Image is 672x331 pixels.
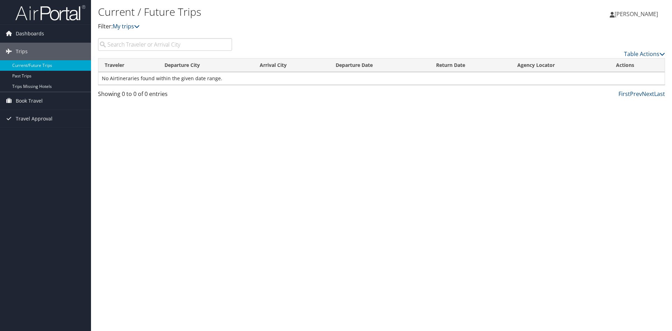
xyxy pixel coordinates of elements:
span: [PERSON_NAME] [615,10,658,18]
a: Table Actions [624,50,665,58]
div: Showing 0 to 0 of 0 entries [98,90,232,102]
a: Next [642,90,654,98]
h1: Current / Future Trips [98,5,476,19]
input: Search Traveler or Arrival City [98,38,232,51]
a: My trips [113,22,140,30]
th: Arrival City: activate to sort column ascending [253,58,329,72]
th: Agency Locator: activate to sort column ascending [511,58,610,72]
th: Actions [610,58,665,72]
a: [PERSON_NAME] [610,4,665,25]
span: Travel Approval [16,110,52,127]
th: Traveler: activate to sort column ascending [98,58,158,72]
a: Prev [630,90,642,98]
td: No Airtineraries found within the given date range. [98,72,665,85]
span: Dashboards [16,25,44,42]
img: airportal-logo.png [15,5,85,21]
th: Return Date: activate to sort column ascending [430,58,511,72]
span: Trips [16,43,28,60]
a: Last [654,90,665,98]
p: Filter: [98,22,476,31]
a: First [618,90,630,98]
th: Departure Date: activate to sort column descending [329,58,430,72]
th: Departure City: activate to sort column ascending [158,58,253,72]
span: Book Travel [16,92,43,110]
